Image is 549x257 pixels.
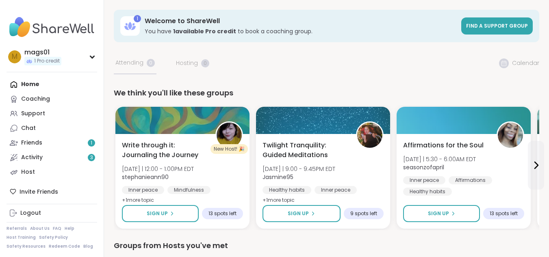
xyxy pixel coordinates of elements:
a: Safety Policy [39,235,68,240]
div: mags01 [24,48,61,57]
b: stephanieann90 [122,173,169,181]
span: 9 spots left [350,210,377,217]
span: 13 spots left [490,210,518,217]
b: 1 available Pro credit [173,27,236,35]
a: Host [7,165,97,179]
span: [DATE] | 5:30 - 6:00AM EDT [403,155,476,163]
div: 1 [134,15,141,22]
a: Redeem Code [49,244,80,249]
b: seasonzofapril [403,163,444,171]
div: Support [21,110,45,118]
a: Blog [83,244,93,249]
a: Host Training [7,235,36,240]
img: ShareWell Nav Logo [7,13,97,41]
a: Safety Resources [7,244,46,249]
div: Invite Friends [7,184,97,199]
button: Sign Up [263,205,341,222]
div: Inner peace [315,186,357,194]
span: Sign Up [428,210,449,217]
span: [DATE] | 12:00 - 1:00PM EDT [122,165,194,173]
h3: You have to book a coaching group. [145,27,456,35]
div: Friends [21,139,42,147]
div: Chat [21,124,36,132]
span: 3 [90,154,93,161]
span: Twilight Tranquility: Guided Meditations [263,140,347,160]
span: [DATE] | 9:00 - 9:45PM EDT [263,165,335,173]
button: Sign Up [122,205,199,222]
a: Find a support group [461,17,533,35]
span: 13 spots left [208,210,237,217]
a: FAQ [53,226,61,231]
img: seasonzofapril [498,123,523,148]
a: Friends1 [7,136,97,150]
div: Inner peace [403,176,445,184]
span: Affirmations for the Soul [403,140,484,150]
b: Jasmine95 [263,173,293,181]
div: Affirmations [449,176,492,184]
div: New Host! 🎉 [210,144,248,154]
div: Groups from Hosts you've met [114,240,539,251]
a: Referrals [7,226,27,231]
a: Activity3 [7,150,97,165]
span: Write through it: Journaling the Journey [122,140,206,160]
a: About Us [30,226,50,231]
span: m [12,52,17,62]
div: We think you'll like these groups [114,87,539,99]
button: Sign Up [403,205,480,222]
div: Host [21,168,35,176]
span: Sign Up [147,210,168,217]
img: Jasmine95 [357,123,382,148]
h3: Welcome to ShareWell [145,17,456,26]
span: Find a support group [466,22,528,29]
span: Sign Up [288,210,309,217]
a: Logout [7,206,97,220]
div: Activity [21,153,43,162]
div: Inner peace [122,186,164,194]
a: Coaching [7,92,97,106]
span: 1 Pro credit [34,58,60,65]
div: Healthy habits [263,186,311,194]
img: stephanieann90 [217,123,242,148]
a: Help [65,226,74,231]
a: Chat [7,121,97,136]
span: 1 [91,140,92,147]
div: Logout [20,209,41,217]
div: Mindfulness [167,186,210,194]
div: Healthy habits [403,188,452,196]
div: Coaching [21,95,50,103]
a: Support [7,106,97,121]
